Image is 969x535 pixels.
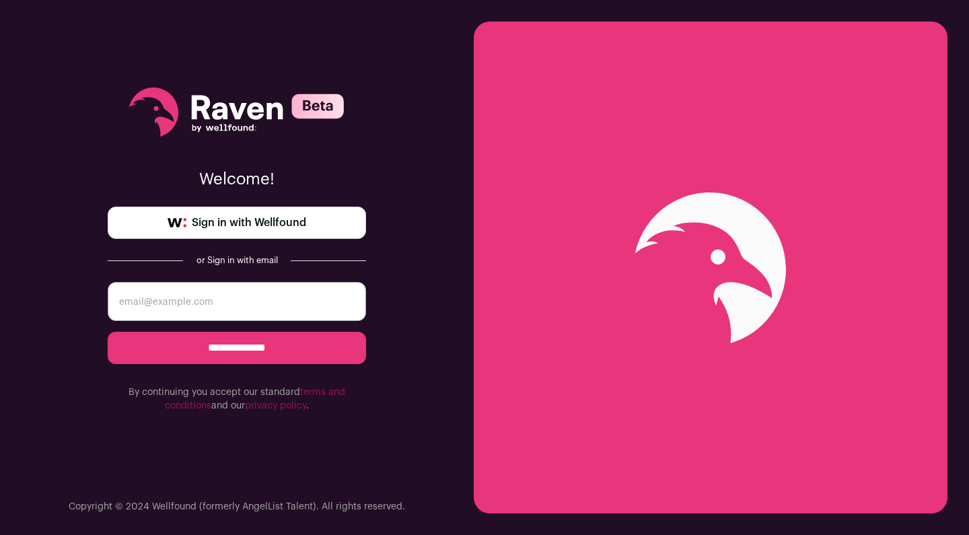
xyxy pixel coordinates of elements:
[69,500,405,513] p: Copyright © 2024 Wellfound (formerly AngelList Talent). All rights reserved.
[245,401,306,411] a: privacy policy
[108,169,366,190] p: Welcome!
[192,215,306,231] span: Sign in with Wellfound
[108,282,366,321] input: email@example.com
[108,386,366,413] p: By continuing you accept our standard and our .
[194,255,280,266] div: or Sign in with email
[168,218,186,227] img: wellfound-symbol-flush-black-fb3c872781a75f747ccb3a119075da62bfe97bd399995f84a933054e44a575c4.png
[108,207,366,239] a: Sign in with Wellfound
